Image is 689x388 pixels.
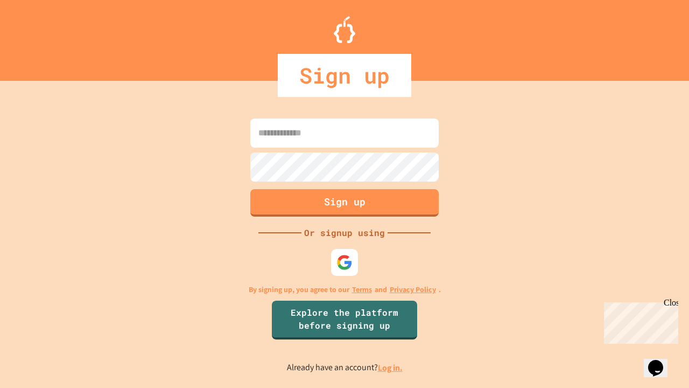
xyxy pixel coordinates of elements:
[644,345,678,377] iframe: chat widget
[287,361,403,375] p: Already have an account?
[278,54,411,97] div: Sign up
[336,254,353,271] img: google-icon.svg
[390,284,436,295] a: Privacy Policy
[352,284,372,295] a: Terms
[249,284,441,295] p: By signing up, you agree to our and .
[301,226,388,239] div: Or signup using
[334,16,355,43] img: Logo.svg
[600,298,678,344] iframe: chat widget
[4,4,74,68] div: Chat with us now!Close
[250,189,439,217] button: Sign up
[378,362,403,373] a: Log in.
[272,301,417,339] a: Explore the platform before signing up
